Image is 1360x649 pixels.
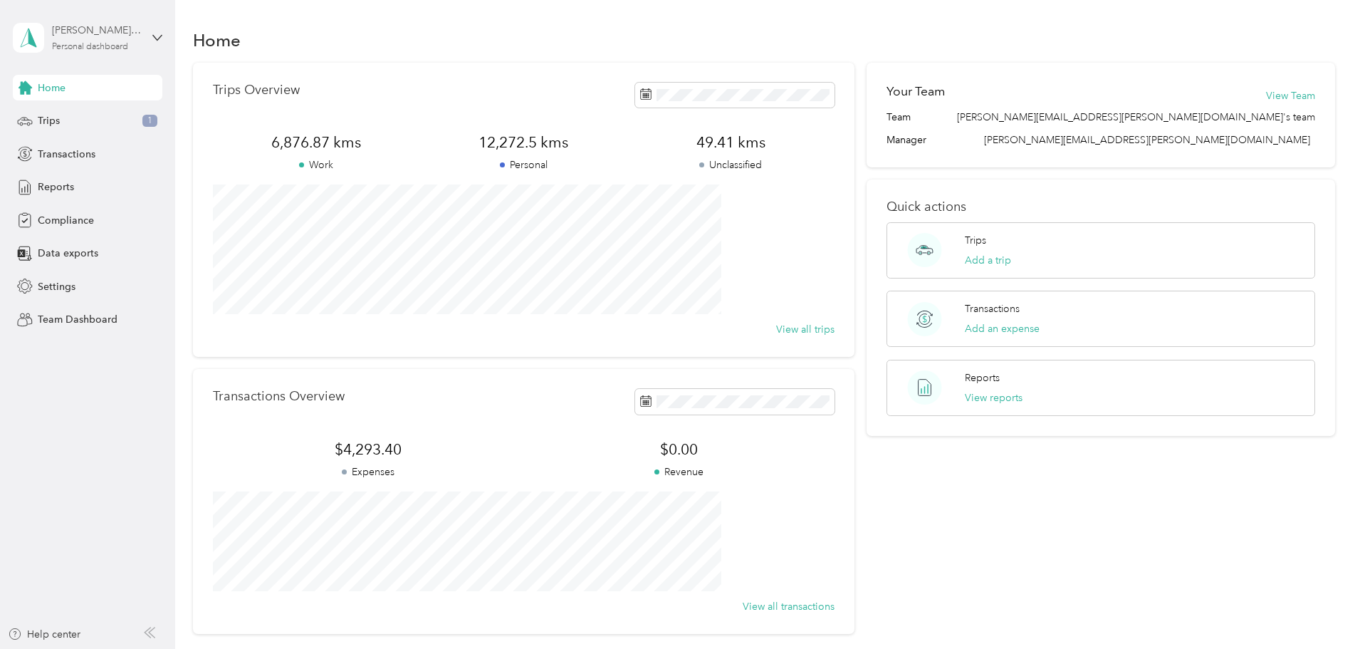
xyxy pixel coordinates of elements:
span: Trips [38,113,60,128]
button: Add a trip [965,253,1011,268]
button: Add an expense [965,321,1040,336]
span: Settings [38,279,75,294]
span: $4,293.40 [213,440,523,460]
div: [PERSON_NAME]. [PERSON_NAME] [52,23,141,38]
p: Reports [965,370,1000,385]
span: $0.00 [523,440,834,460]
button: View all transactions [743,599,835,614]
span: 49.41 kms [627,133,835,152]
p: Trips Overview [213,83,300,98]
span: Team [886,110,911,125]
iframe: Everlance-gr Chat Button Frame [1280,569,1360,649]
p: Quick actions [886,199,1315,214]
button: View Team [1266,88,1315,103]
span: Manager [886,133,926,147]
button: View reports [965,390,1022,405]
span: [PERSON_NAME][EMAIL_ADDRESS][PERSON_NAME][DOMAIN_NAME] [984,134,1310,146]
button: Help center [8,627,80,642]
p: Transactions [965,301,1020,316]
span: Transactions [38,147,95,162]
h2: Your Team [886,83,945,100]
p: Expenses [213,464,523,479]
span: Reports [38,180,74,194]
p: Trips [965,233,986,248]
p: Transactions Overview [213,389,345,404]
p: Revenue [523,464,834,479]
span: Data exports [38,246,98,261]
span: 6,876.87 kms [213,133,420,152]
span: Team Dashboard [38,312,117,327]
div: Personal dashboard [52,43,128,51]
h1: Home [193,33,241,48]
p: Personal [420,157,627,172]
p: Unclassified [627,157,835,172]
span: [PERSON_NAME][EMAIL_ADDRESS][PERSON_NAME][DOMAIN_NAME]'s team [957,110,1315,125]
span: Compliance [38,213,94,228]
button: View all trips [776,322,835,337]
p: Work [213,157,420,172]
span: 12,272.5 kms [420,133,627,152]
span: 1 [142,115,157,128]
span: Home [38,81,66,95]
